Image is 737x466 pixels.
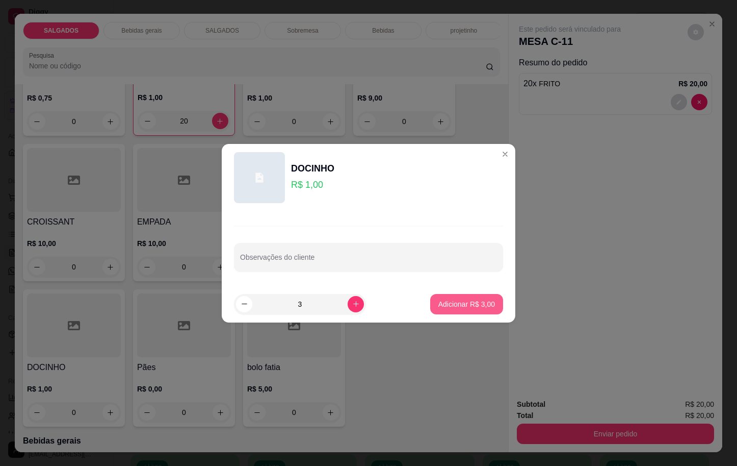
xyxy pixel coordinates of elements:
[348,296,364,312] button: increase-product-quantity
[430,294,503,314] button: Adicionar R$ 3,00
[240,256,497,266] input: Observações do cliente
[291,161,334,176] div: DOCINHO
[497,146,513,162] button: Close
[438,299,495,309] p: Adicionar R$ 3,00
[291,178,334,192] p: R$ 1,00
[236,296,252,312] button: decrease-product-quantity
